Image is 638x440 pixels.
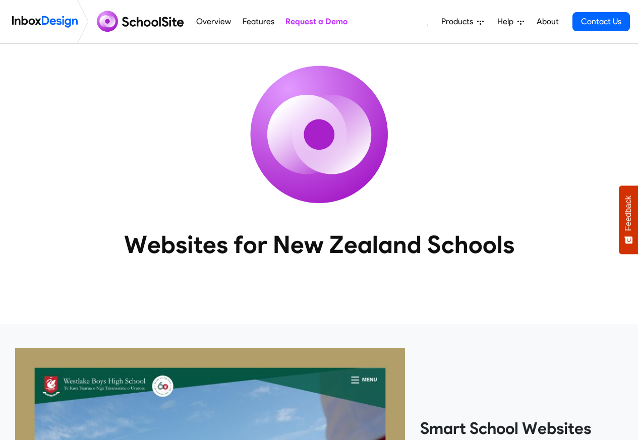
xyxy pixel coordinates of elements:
[282,12,350,32] a: Request a Demo
[572,12,630,31] a: Contact Us
[619,185,638,254] button: Feedback - Show survey
[80,229,559,260] heading: Websites for New Zealand Schools
[441,16,477,28] span: Products
[497,16,517,28] span: Help
[93,10,191,34] img: schoolsite logo
[240,12,277,32] a: Features
[493,12,528,32] a: Help
[420,418,623,438] heading: Smart School Websites
[624,196,633,231] span: Feedback
[437,12,488,32] a: Products
[228,44,410,225] img: icon_schoolsite.svg
[534,12,561,32] a: About
[194,12,234,32] a: Overview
